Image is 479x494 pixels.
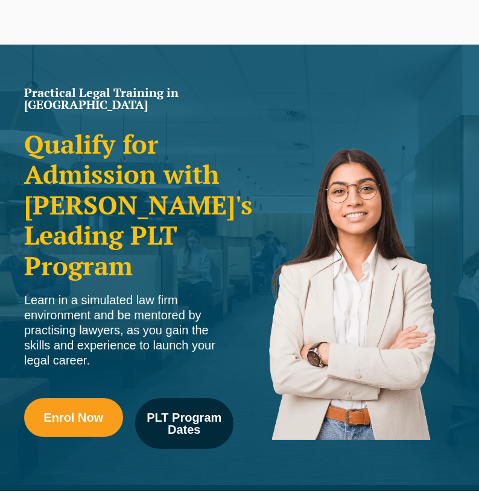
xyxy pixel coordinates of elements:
[144,411,226,436] span: PLT Program Dates
[24,87,233,111] h1: Practical Legal Training in [GEOGRAPHIC_DATA]
[24,293,233,368] div: Learn in a simulated law firm environment and be mentored by practising lawyers, as you gain the ...
[24,398,123,437] a: Enrol Now
[135,398,234,449] a: PLT Program Dates
[24,129,233,281] h2: Qualify for Admission with [PERSON_NAME]'s Leading PLT Program
[43,411,103,424] span: Enrol Now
